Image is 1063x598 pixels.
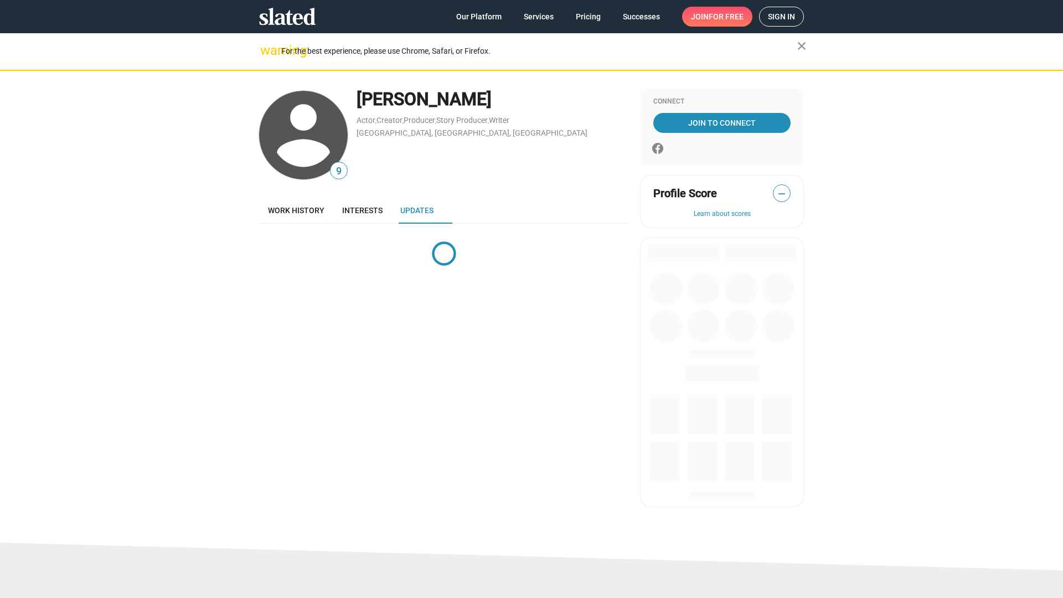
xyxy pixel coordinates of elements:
span: Work history [268,206,324,215]
span: , [375,118,376,124]
a: Work history [259,197,333,224]
button: Learn about scores [653,210,791,219]
mat-icon: warning [260,44,274,57]
span: Join To Connect [656,113,788,133]
span: , [435,118,436,124]
span: for free [709,7,744,27]
a: Actor [357,116,375,125]
a: Writer [489,116,509,125]
a: Sign in [759,7,804,27]
a: [GEOGRAPHIC_DATA], [GEOGRAPHIC_DATA], [GEOGRAPHIC_DATA] [357,128,587,137]
span: Services [524,7,554,27]
div: Connect [653,97,791,106]
span: , [403,118,404,124]
mat-icon: close [795,39,808,53]
span: Join [691,7,744,27]
div: For the best experience, please use Chrome, Safari, or Firefox. [281,44,797,59]
a: Services [515,7,563,27]
span: Interests [342,206,383,215]
span: — [773,187,790,201]
a: Pricing [567,7,610,27]
span: Sign in [768,7,795,26]
div: [PERSON_NAME] [357,87,629,111]
a: Joinfor free [682,7,752,27]
span: Pricing [576,7,601,27]
a: Creator [376,116,403,125]
a: Interests [333,197,391,224]
a: Story Producer [436,116,488,125]
span: Updates [400,206,434,215]
a: Join To Connect [653,113,791,133]
a: Successes [614,7,669,27]
span: Successes [623,7,660,27]
span: Our Platform [456,7,502,27]
a: Producer [404,116,435,125]
a: Our Platform [447,7,510,27]
a: Updates [391,197,442,224]
span: 9 [331,164,347,179]
span: , [488,118,489,124]
span: Profile Score [653,186,717,201]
